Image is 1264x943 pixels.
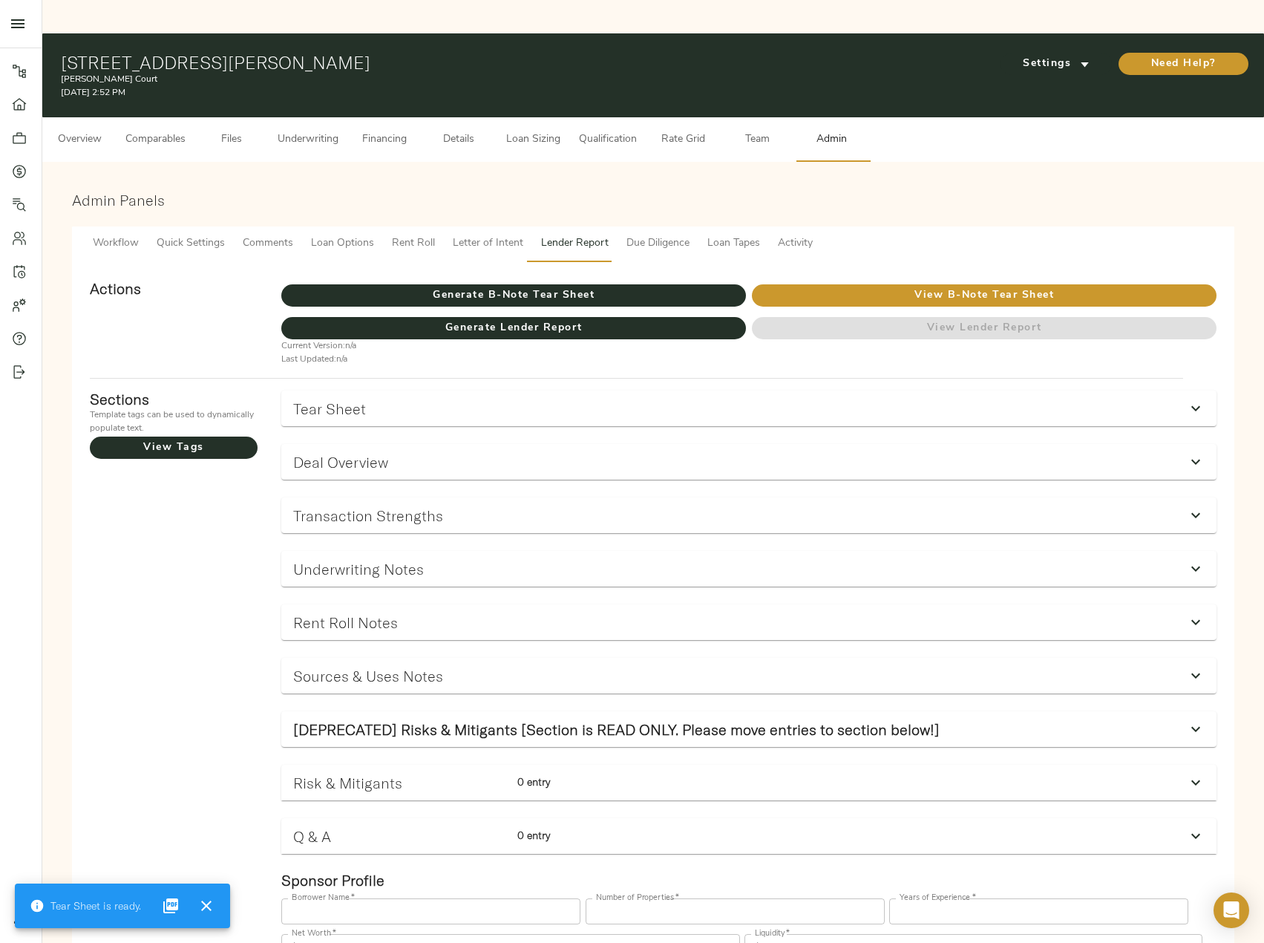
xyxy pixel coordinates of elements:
h3: Tear Sheet [293,400,366,417]
span: Generate Lender Report [281,319,746,338]
span: Team [729,131,785,149]
strong: 0 entry [517,775,550,789]
span: Details [430,131,487,149]
div: Tear Sheet [281,391,1216,426]
h3: Rent Roll Notes [293,614,398,631]
h3: Underwriting Notes [293,561,424,578]
span: Comments [243,235,293,253]
strong: Sections [90,390,149,408]
button: Generate B-Note Tear Sheet [281,284,746,307]
div: Sources & Uses Notes [281,658,1216,694]
span: Settings [1015,55,1097,74]
span: Loan Tapes [707,235,760,253]
span: Rate Grid [655,131,711,149]
div: Risk & Mitigants0 entry [281,765,1216,800]
button: Need Help? [1119,53,1248,75]
span: Workflow [93,235,139,253]
span: Files [203,131,260,149]
div: Open Intercom Messenger [1214,893,1249,928]
h3: Q & A [293,828,505,845]
div: Q & A0 entry [281,818,1216,854]
strong: Actions [90,279,141,298]
p: Last Updated: n/a [281,353,746,366]
img: logo [14,894,29,924]
span: Letter of Intent [453,235,523,253]
span: Need Help? [1133,55,1234,74]
p: [DATE] 2:52 PM [61,86,851,99]
strong: [DEPRECATED] Risks & Mitigants [Section is READ ONLY. Please move entries to section below!] [293,720,940,739]
div: Deal Overview [281,444,1216,480]
h3: Risk & Mitigants [293,774,505,792]
div: Tear Sheet is ready. [30,893,141,919]
span: Overview [51,131,108,149]
p: Current Version: n/a [281,339,746,353]
span: Quick Settings [157,235,225,253]
div: [DEPRECATED] Risks & Mitigants [Section is READ ONLY. Please move entries to section below!] [281,711,1216,747]
span: Underwriting [278,131,338,149]
h1: [STREET_ADDRESS][PERSON_NAME] [61,52,851,73]
div: Transaction Strengths [281,497,1216,533]
span: Activity [778,235,813,253]
span: Qualification [579,131,637,149]
button: View B-Note Tear Sheet [752,284,1216,307]
button: Settings [1001,53,1112,75]
strong: Sponsor Profile [281,871,384,890]
h3: Admin Panels [72,192,1234,209]
strong: 0 entry [517,829,550,842]
div: Underwriting Notes [281,551,1216,587]
span: Due Diligence [626,235,690,253]
span: Financing [356,131,413,149]
span: Comparables [125,131,186,149]
h3: Transaction Strengths [293,507,443,524]
span: Lender Report [541,235,609,253]
span: Admin [803,131,859,149]
button: close [153,888,189,924]
p: Template tags can be used to dynamically populate text. [90,408,258,435]
span: Rent Roll [392,235,435,253]
p: [PERSON_NAME] Court [61,73,851,86]
span: Loan Sizing [505,131,561,149]
button: Generate Lender Report [281,317,746,339]
div: Rent Roll Notes [281,604,1216,640]
h3: Deal Overview [293,454,388,471]
span: View Tags [90,439,258,457]
span: Generate B-Note Tear Sheet [281,287,746,305]
h3: Sources & Uses Notes [293,668,443,685]
button: View Tags [90,437,258,459]
span: View B-Note Tear Sheet [752,287,1216,305]
span: Loan Options [311,235,374,253]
